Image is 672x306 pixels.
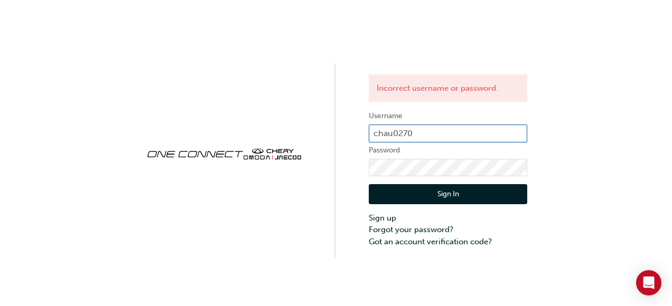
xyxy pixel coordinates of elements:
a: Sign up [369,212,527,224]
input: Username [369,125,527,142]
button: Sign In [369,184,527,204]
a: Got an account verification code? [369,236,527,248]
div: Incorrect username or password. [369,74,527,102]
a: Forgot your password? [369,224,527,236]
label: Password [369,144,527,157]
div: Open Intercom Messenger [636,270,661,295]
label: Username [369,110,527,122]
img: oneconnect [145,139,303,167]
